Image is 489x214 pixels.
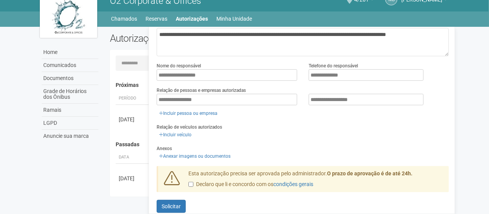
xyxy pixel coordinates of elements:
h4: Próximas [116,82,444,88]
label: Nome do responsável [157,62,201,69]
label: Declaro que li e concordo com os [188,181,313,188]
h4: Passadas [116,142,444,147]
label: Anexos [157,145,172,152]
a: Anuncie sua marca [42,130,98,142]
a: Autorizações [176,13,208,24]
h2: Autorizações [110,33,274,44]
span: Solicitar [162,203,181,209]
label: Relação de pessoas e empresas autorizadas [157,87,246,94]
a: Comunicados [42,59,98,72]
a: Home [42,46,98,59]
label: Telefone do responsável [309,62,358,69]
label: Relação de veículos autorizados [157,124,222,131]
div: [DATE] [119,116,147,123]
input: Declaro que li e concordo com oscondições gerais [188,182,193,187]
th: Período [116,92,150,105]
a: Grade de Horários dos Ônibus [42,85,98,104]
a: Minha Unidade [217,13,252,24]
th: Data [116,151,150,164]
div: [DATE] [119,175,147,182]
button: Solicitar [157,200,186,213]
a: Anexar imagens ou documentos [157,152,233,160]
a: Reservas [146,13,168,24]
a: Documentos [42,72,98,85]
a: Ramais [42,104,98,117]
div: Esta autorização precisa ser aprovada pelo administrador. [183,170,449,192]
strong: O prazo de aprovação é de até 24h. [327,170,412,176]
a: Incluir pessoa ou empresa [157,109,220,118]
a: Chamados [111,13,137,24]
a: Incluir veículo [157,131,194,139]
a: condições gerais [273,181,313,187]
a: LGPD [42,117,98,130]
